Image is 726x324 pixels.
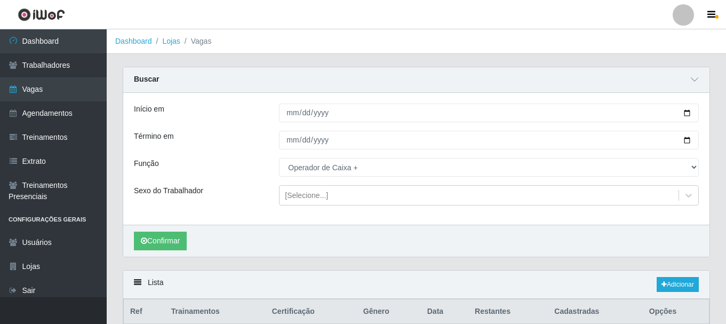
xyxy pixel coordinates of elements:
input: 00/00/0000 [279,104,699,122]
a: Lojas [162,37,180,45]
label: Função [134,158,159,169]
img: CoreUI Logo [18,8,65,21]
input: 00/00/0000 [279,131,699,149]
label: Sexo do Trabalhador [134,185,203,196]
div: Lista [123,271,709,299]
strong: Buscar [134,75,159,83]
a: Dashboard [115,37,152,45]
button: Confirmar [134,232,187,250]
a: Adicionar [657,277,699,292]
div: [Selecione...] [285,190,328,201]
label: Término em [134,131,174,142]
nav: breadcrumb [107,29,726,54]
label: Início em [134,104,164,115]
li: Vagas [180,36,212,47]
